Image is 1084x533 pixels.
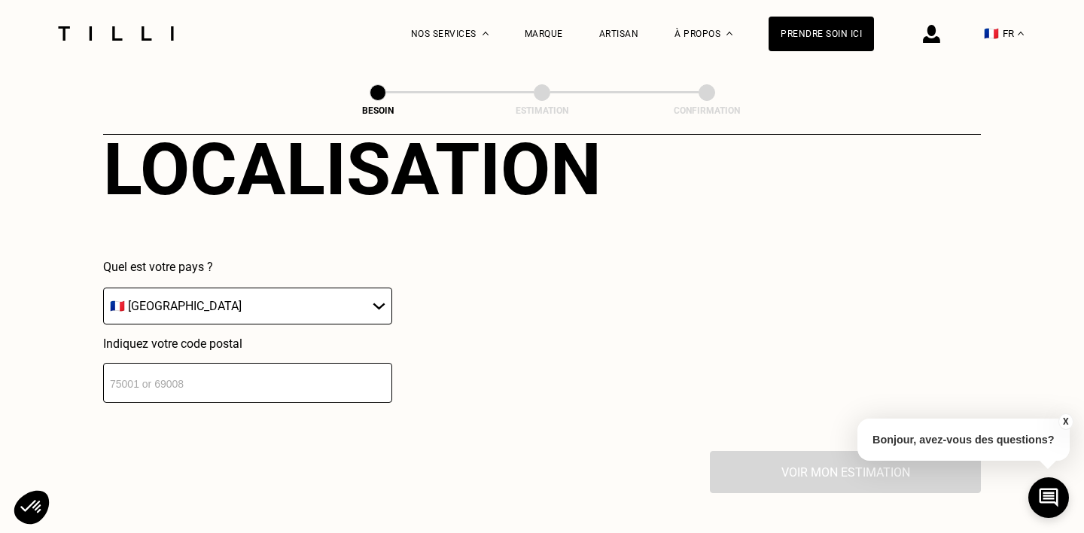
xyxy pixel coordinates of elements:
[525,29,563,39] a: Marque
[769,17,874,51] a: Prendre soin ici
[303,105,453,116] div: Besoin
[103,337,392,351] p: Indiquez votre code postal
[923,25,940,43] img: icône connexion
[103,363,392,403] input: 75001 or 69008
[632,105,782,116] div: Confirmation
[467,105,617,116] div: Estimation
[103,260,392,274] p: Quel est votre pays ?
[103,127,601,212] div: Localisation
[483,32,489,35] img: Menu déroulant
[53,26,179,41] img: Logo du service de couturière Tilli
[726,32,732,35] img: Menu déroulant à propos
[857,419,1070,461] p: Bonjour, avez-vous des questions?
[984,26,999,41] span: 🇫🇷
[599,29,639,39] a: Artisan
[1058,413,1073,430] button: X
[1018,32,1024,35] img: menu déroulant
